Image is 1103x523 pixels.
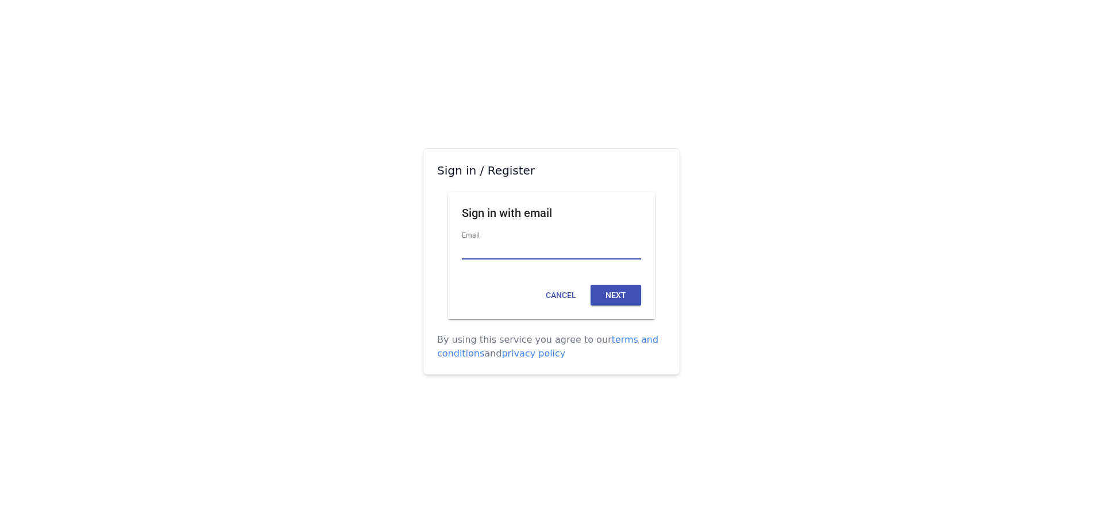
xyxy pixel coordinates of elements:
[437,333,666,361] p: By using this service you agree to our and
[502,348,565,359] a: privacy policy
[535,285,586,305] button: Cancel
[591,285,641,305] button: Next
[462,206,641,229] h1: Sign in with email
[437,162,666,179] h3: Sign in / Register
